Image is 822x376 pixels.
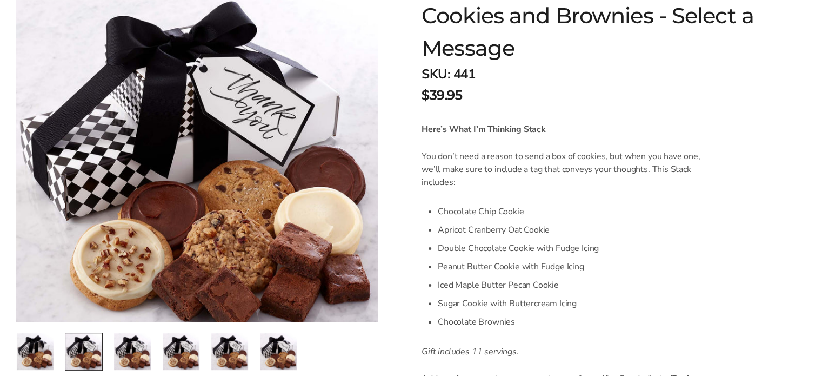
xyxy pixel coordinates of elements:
[422,123,546,135] strong: Here’s What I’m Thinking Stack
[422,65,450,83] strong: SKU:
[438,258,717,276] li: Peanut Butter Cookie with Fudge Icing
[438,221,717,239] li: Apricot Cranberry Oat Cookie
[422,85,462,105] span: $39.95
[114,333,151,370] img: Every Occasion Gift Stack - Cookies and Brownies - Select a Message
[453,65,476,83] span: 441
[422,346,518,358] em: Gift includes 11 servings.
[259,333,297,371] a: 6 / 6
[438,202,717,221] li: Chocolate Chip Cookie
[211,333,248,370] img: Every Occasion Gift Stack - Cookies and Brownies - Select a Message
[16,333,54,371] a: 1 / 6
[17,333,54,370] img: Every Occasion Gift Stack - Cookies and Brownies - Select a Message
[438,276,717,294] li: Iced Maple Butter Pecan Cookie
[438,294,717,313] li: Sugar Cookie with Buttercream Icing
[163,333,199,370] img: Every Occasion Gift Stack - Cookies and Brownies - Select a Message
[211,333,249,371] a: 5 / 6
[260,333,297,370] img: Every Occasion Gift Stack - Cookies and Brownies - Select a Message
[65,333,103,371] a: 2 / 6
[438,239,717,258] li: Double Chocolate Cookie with Fudge Icing
[162,333,200,371] a: 4 / 6
[65,333,102,370] img: Every Occasion Gift Stack - Cookies and Brownies - Select a Message
[438,313,717,331] li: Chocolate Brownies
[113,333,151,371] a: 3 / 6
[422,150,717,189] p: You don’t need a reason to send a box of cookies, but when you have one, we’ll make sure to inclu...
